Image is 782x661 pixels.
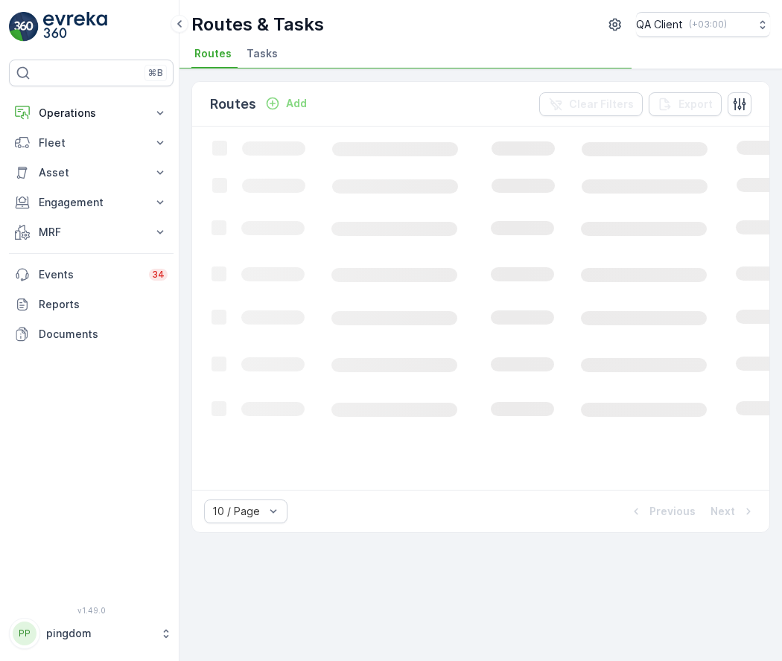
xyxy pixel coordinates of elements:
[259,95,313,112] button: Add
[13,622,36,645] div: PP
[9,290,174,319] a: Reports
[9,618,174,649] button: PPpingdom
[9,12,39,42] img: logo
[39,195,144,210] p: Engagement
[286,96,307,111] p: Add
[39,267,140,282] p: Events
[9,128,174,158] button: Fleet
[191,13,324,36] p: Routes & Tasks
[636,17,683,32] p: QA Client
[39,225,144,240] p: MRF
[711,504,735,519] p: Next
[43,12,107,42] img: logo_light-DOdMpM7g.png
[148,67,163,79] p: ⌘B
[210,94,256,115] p: Routes
[569,97,634,112] p: Clear Filters
[649,92,722,116] button: Export
[39,327,168,342] p: Documents
[627,502,697,520] button: Previous
[9,98,174,128] button: Operations
[39,297,168,312] p: Reports
[539,92,643,116] button: Clear Filters
[9,606,174,615] span: v 1.49.0
[39,106,144,121] p: Operations
[9,158,174,188] button: Asset
[9,260,174,290] a: Events34
[46,626,153,641] p: pingdom
[636,12,770,37] button: QA Client(+03:00)
[709,502,757,520] button: Next
[9,217,174,247] button: MRF
[9,188,174,217] button: Engagement
[39,135,144,150] p: Fleet
[649,504,696,519] p: Previous
[194,46,232,61] span: Routes
[152,269,165,281] p: 34
[247,46,278,61] span: Tasks
[39,165,144,180] p: Asset
[689,19,727,31] p: ( +03:00 )
[9,319,174,349] a: Documents
[678,97,713,112] p: Export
